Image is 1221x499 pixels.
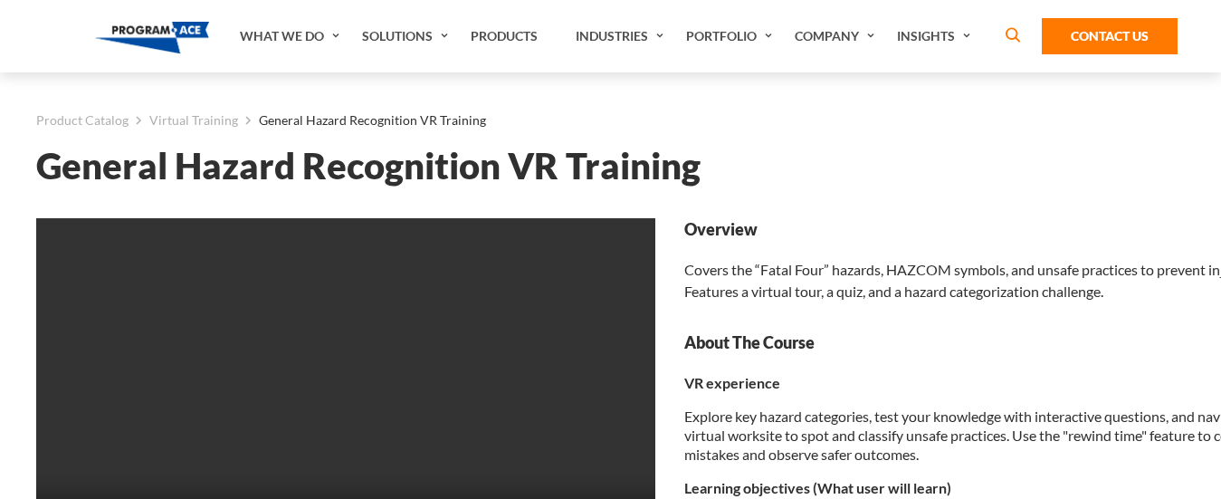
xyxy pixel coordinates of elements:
li: General Hazard Recognition VR Training [238,109,486,132]
img: Program-Ace [95,22,210,53]
a: Contact Us [1042,18,1178,54]
a: Product Catalog [36,109,129,132]
a: Virtual Training [149,109,238,132]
